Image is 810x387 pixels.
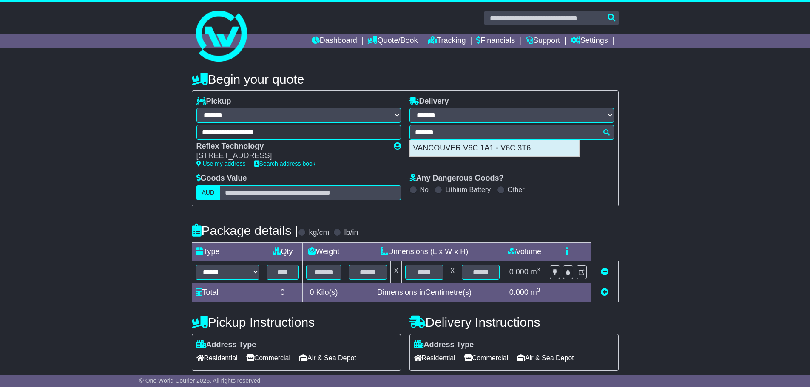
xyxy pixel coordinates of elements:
label: Address Type [414,340,474,350]
a: Quote/Book [367,34,418,48]
td: Dimensions (L x W x H) [345,242,503,261]
td: Total [192,283,263,302]
td: Qty [263,242,302,261]
h4: Delivery Instructions [409,315,619,329]
td: Kilo(s) [302,283,345,302]
td: Volume [503,242,546,261]
label: No [420,186,429,194]
td: Dimensions in Centimetre(s) [345,283,503,302]
span: © One World Courier 2025. All rights reserved. [139,377,262,384]
label: Delivery [409,97,449,106]
span: Air & Sea Depot [517,351,574,364]
a: Remove this item [601,268,608,276]
div: VANCOUVER V6C 1A1 - V6C 3T6 [410,140,579,156]
a: Financials [476,34,515,48]
td: Type [192,242,263,261]
label: Lithium Battery [445,186,491,194]
label: AUD [196,185,220,200]
label: Address Type [196,340,256,350]
td: 0 [263,283,302,302]
a: Search address book [254,160,315,167]
div: [STREET_ADDRESS] [196,151,385,161]
sup: 3 [537,287,540,293]
span: m [531,288,540,297]
a: Use my address [196,160,246,167]
span: Residential [414,351,455,364]
label: Any Dangerous Goods? [409,174,504,183]
label: Pickup [196,97,231,106]
td: Weight [302,242,345,261]
h4: Begin your quote [192,72,619,86]
a: Support [526,34,560,48]
label: kg/cm [309,228,329,237]
span: 0.000 [509,288,529,297]
span: Residential [196,351,238,364]
label: Goods Value [196,174,247,183]
a: Settings [571,34,608,48]
td: x [447,261,458,283]
a: Add new item [601,288,608,297]
typeahead: Please provide city [409,125,614,140]
span: Commercial [464,351,508,364]
sup: 3 [537,266,540,273]
span: Air & Sea Depot [299,351,356,364]
label: lb/in [344,228,358,237]
span: 0.000 [509,268,529,276]
div: Reflex Technology [196,142,385,151]
span: Commercial [246,351,290,364]
h4: Package details | [192,223,298,237]
label: Other [508,186,525,194]
h4: Pickup Instructions [192,315,401,329]
a: Tracking [428,34,466,48]
span: 0 [310,288,314,297]
span: m [531,268,540,276]
td: x [391,261,402,283]
a: Dashboard [312,34,357,48]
